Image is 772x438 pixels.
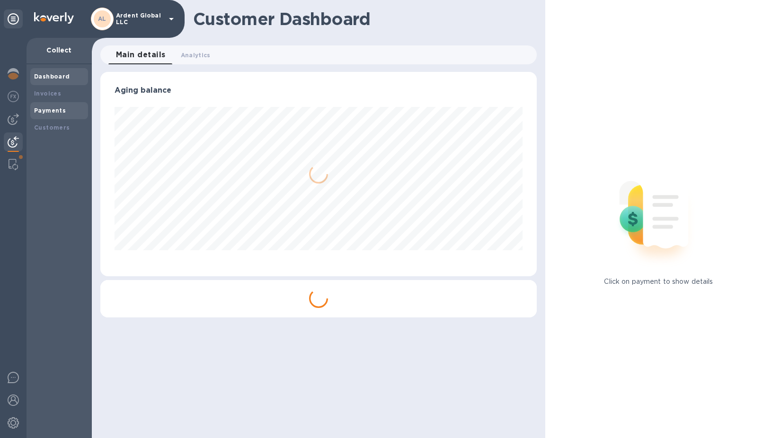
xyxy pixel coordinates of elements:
[34,45,84,55] p: Collect
[181,50,211,60] span: Analytics
[193,9,530,29] h1: Customer Dashboard
[604,277,713,287] p: Click on payment to show details
[34,12,74,24] img: Logo
[116,12,163,26] p: Ardent Global LLC
[115,86,523,95] h3: Aging balance
[116,48,166,61] span: Main details
[34,73,70,80] b: Dashboard
[34,90,61,97] b: Invoices
[4,9,23,28] div: Unpin categories
[8,91,19,102] img: Foreign exchange
[34,107,66,114] b: Payments
[98,15,106,22] b: AL
[34,124,70,131] b: Customers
